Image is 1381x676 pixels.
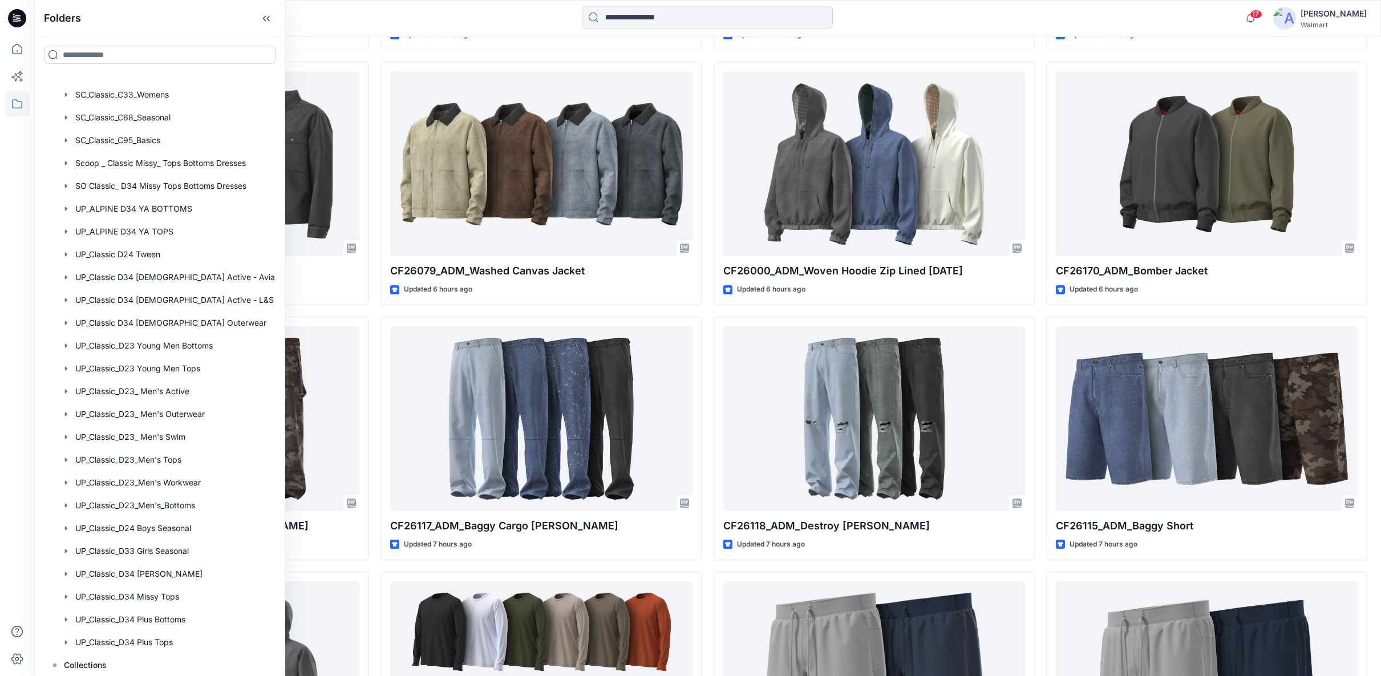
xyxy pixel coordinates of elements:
[1301,7,1367,21] div: [PERSON_NAME]
[390,71,692,256] a: CF26079_ADM_Washed Canvas Jacket
[1070,284,1138,296] p: Updated 6 hours ago
[1056,518,1358,534] p: CF26115_ADM_Baggy Short
[390,263,692,279] p: CF26079_ADM_Washed Canvas Jacket
[390,518,692,534] p: CF26117_ADM_Baggy Cargo [PERSON_NAME]
[737,539,805,550] p: Updated 7 hours ago
[1070,539,1137,550] p: Updated 7 hours ago
[1056,71,1358,256] a: CF26170_ADM_Bomber Jacket
[723,518,1025,534] p: CF26118_ADM_Destroy [PERSON_NAME]
[390,326,692,511] a: CF26117_ADM_Baggy Cargo Jean
[1301,21,1367,29] div: Walmart
[404,284,472,296] p: Updated 6 hours ago
[1273,7,1296,30] img: avatar
[1056,326,1358,511] a: CF26115_ADM_Baggy Short
[723,71,1025,256] a: CF26000_ADM_Woven Hoodie Zip Lined 04OCT25
[64,658,107,672] p: Collections
[723,326,1025,511] a: CF26118_ADM_Destroy Baggy Jean
[723,263,1025,279] p: CF26000_ADM_Woven Hoodie Zip Lined [DATE]
[1056,263,1358,279] p: CF26170_ADM_Bomber Jacket
[737,284,805,296] p: Updated 6 hours ago
[404,539,472,550] p: Updated 7 hours ago
[1250,10,1262,19] span: 17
